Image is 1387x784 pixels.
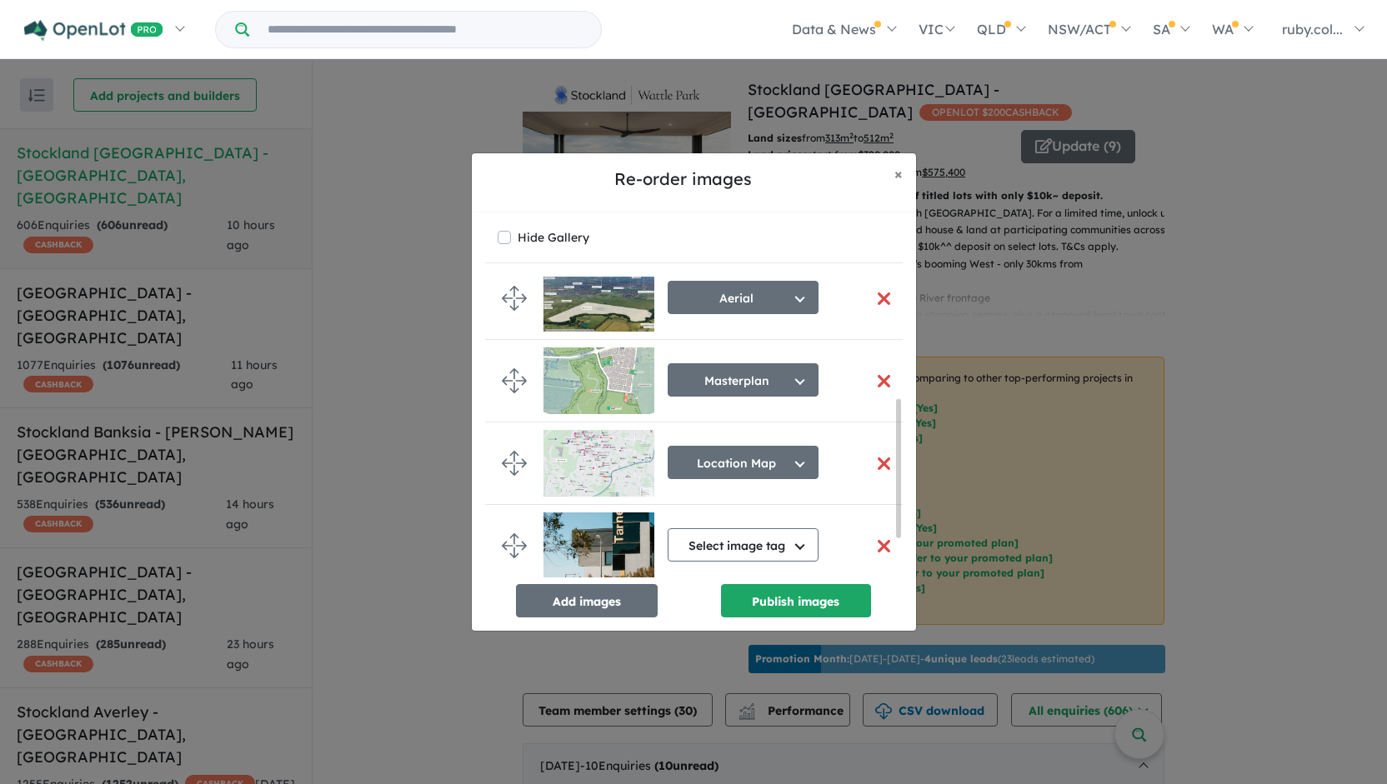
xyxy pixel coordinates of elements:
[543,347,654,414] img: Wattle%20Park%20Estate%20-%20Tarneit%20Masterplan.jpg
[502,286,527,311] img: drag.svg
[518,226,589,249] label: Hide Gallery
[502,368,527,393] img: drag.svg
[668,281,819,314] button: Aerial
[485,167,881,192] h5: Re-order images
[668,528,819,562] button: Select image tag
[894,164,903,183] span: ×
[502,451,527,476] img: drag.svg
[543,430,654,497] img: Wattle%20Park%20Estate%20-%20Tarneit%20Location%20Map.jpg
[668,363,819,397] button: Masterplan
[253,12,598,47] input: Try estate name, suburb, builder or developer
[721,584,871,617] button: Publish images
[502,533,527,558] img: drag.svg
[1282,21,1343,37] span: ruby.col...
[668,446,819,479] button: Location Map
[516,584,658,617] button: Add images
[543,512,654,579] img: Wattle%20Park%20Estate%20-%20Tarneit.jpeg
[543,265,654,332] img: Wattle%20Park%20Estate%20-%20Tarneit%20Aerial.jpeg
[24,20,163,41] img: Openlot PRO Logo White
